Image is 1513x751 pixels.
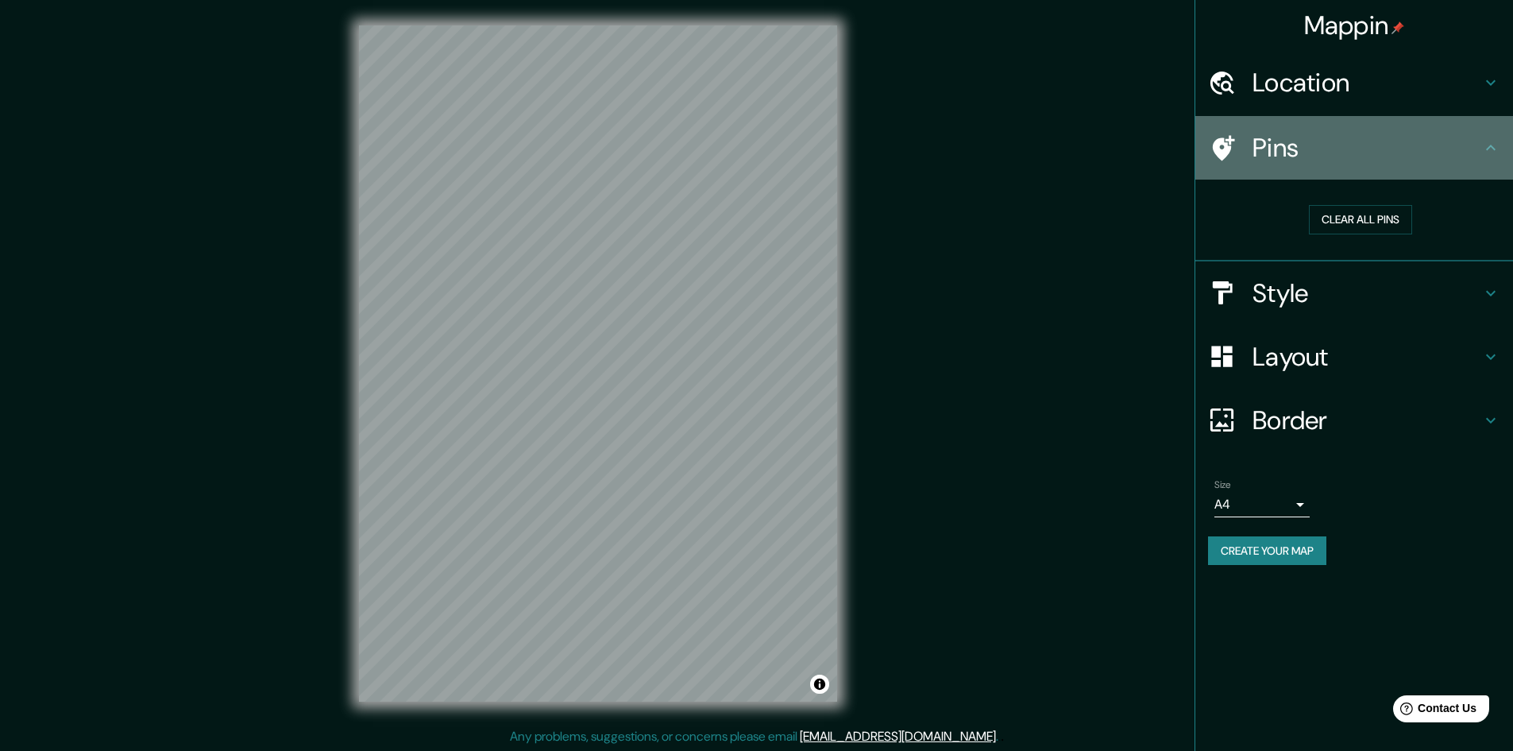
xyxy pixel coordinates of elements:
label: Size [1214,478,1231,491]
p: Any problems, suggestions, or concerns please email . [510,727,998,746]
h4: Layout [1252,341,1481,373]
div: . [998,727,1001,746]
h4: Border [1252,405,1481,436]
button: Toggle attribution [810,675,829,694]
div: A4 [1214,492,1310,517]
h4: Mappin [1304,10,1405,41]
div: Location [1195,51,1513,114]
img: pin-icon.png [1391,21,1404,34]
h4: Pins [1252,132,1481,164]
div: Border [1195,389,1513,452]
div: Layout [1195,325,1513,389]
h4: Style [1252,277,1481,309]
div: Style [1195,261,1513,325]
iframe: Help widget launcher [1372,689,1496,734]
h4: Location [1252,67,1481,99]
div: Pins [1195,116,1513,180]
button: Create your map [1208,536,1326,566]
div: . [1001,727,1004,746]
a: [EMAIL_ADDRESS][DOMAIN_NAME] [800,728,996,745]
button: Clear all pins [1309,205,1412,234]
canvas: Map [359,25,837,702]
